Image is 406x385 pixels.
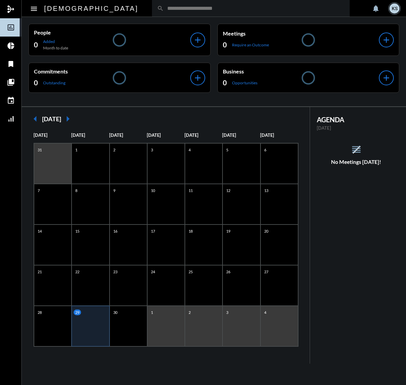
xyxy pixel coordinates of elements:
[7,23,15,31] mat-icon: insert_chart_outlined
[74,228,81,234] p: 15
[372,4,380,13] mat-icon: notifications
[30,5,38,13] mat-icon: Side nav toggle icon
[225,309,230,315] p: 3
[109,132,147,138] p: [DATE]
[187,147,192,153] p: 4
[263,269,270,275] p: 27
[7,42,15,50] mat-icon: pie_chart
[149,147,155,153] p: 3
[149,188,157,193] p: 10
[225,269,232,275] p: 26
[74,188,79,193] p: 8
[42,115,61,123] h2: [DATE]
[27,2,41,15] button: Toggle sidenav
[149,228,157,234] p: 17
[225,188,232,193] p: 12
[187,309,192,315] p: 2
[74,147,79,153] p: 1
[149,309,155,315] p: 1
[36,269,43,275] p: 21
[187,269,194,275] p: 25
[28,112,42,126] mat-icon: arrow_left
[149,269,157,275] p: 24
[185,132,222,138] p: [DATE]
[263,188,270,193] p: 13
[225,228,232,234] p: 19
[112,309,119,315] p: 30
[36,188,41,193] p: 7
[112,188,117,193] p: 9
[74,269,81,275] p: 22
[222,132,260,138] p: [DATE]
[263,228,270,234] p: 20
[7,78,15,86] mat-icon: collections_bookmark
[61,112,75,126] mat-icon: arrow_right
[351,144,362,155] mat-icon: reorder
[7,60,15,68] mat-icon: bookmark
[71,132,109,138] p: [DATE]
[44,3,138,14] h2: [DEMOGRAPHIC_DATA]
[112,228,119,234] p: 16
[147,132,185,138] p: [DATE]
[263,309,268,315] p: 4
[36,309,43,315] p: 28
[7,97,15,105] mat-icon: event
[310,159,403,165] h5: No Meetings [DATE]!
[317,115,396,124] h2: AGENDA
[263,147,268,153] p: 6
[34,132,71,138] p: [DATE]
[187,188,194,193] p: 11
[112,147,117,153] p: 2
[157,5,164,12] mat-icon: search
[7,115,15,123] mat-icon: signal_cellular_alt
[389,3,400,14] div: KS
[112,269,119,275] p: 23
[74,309,81,315] p: 29
[317,125,396,131] p: [DATE]
[225,147,230,153] p: 5
[36,147,43,153] p: 31
[36,228,43,234] p: 14
[7,5,15,13] mat-icon: mediation
[260,132,298,138] p: [DATE]
[187,228,194,234] p: 18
